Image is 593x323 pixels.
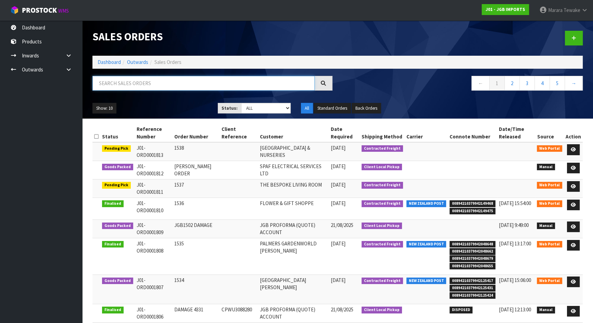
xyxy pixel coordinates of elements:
[22,6,57,15] span: ProStock
[550,76,565,91] a: 5
[222,105,238,111] strong: Status:
[450,307,472,313] span: DISPOSED
[406,241,446,248] span: NEW ZEALAND POST
[220,124,258,142] th: Client Reference
[102,278,133,284] span: Goods Packed
[135,124,173,142] th: Reference Number
[92,31,332,42] h1: Sales Orders
[482,4,529,15] a: J01 - JGB IMPORTS
[135,219,173,238] td: J01-ORD0001809
[360,124,405,142] th: Shipping Method
[10,6,19,14] img: cube-alt.png
[485,6,525,12] strong: J01 - JGB IMPORTS
[102,200,124,207] span: Finalised
[499,306,531,313] span: [DATE] 12:13:00
[258,219,329,238] td: JGB PROFORMA (QUOTE) ACCOUNT
[258,179,329,198] td: THE BESPOKE LIVING ROOM
[92,76,315,91] input: Search sales orders
[135,274,173,304] td: J01-ORD0001807
[564,124,583,142] th: Action
[497,124,535,142] th: Date/Time Released
[352,103,381,114] button: Back Orders
[537,164,555,171] span: Manual
[135,304,173,322] td: J01-ORD0001806
[450,278,495,284] span: 00894210379942125417
[535,124,564,142] th: Source
[489,76,505,91] a: 1
[537,182,562,189] span: Web Portal
[450,200,495,207] span: 00894210379942149468
[154,59,181,65] span: Sales Orders
[58,8,69,14] small: WMS
[471,76,490,91] a: ←
[499,222,529,228] span: [DATE] 9:49:00
[362,164,402,171] span: Client Local Pickup
[331,181,345,188] span: [DATE]
[102,307,124,313] span: Finalised
[314,103,351,114] button: Standard Orders
[450,292,495,299] span: 00894210379942125424
[331,163,345,170] span: [DATE]
[173,198,220,219] td: 1536
[329,124,360,142] th: Date Required
[98,59,121,65] a: Dashboard
[331,306,353,313] span: 21/08/2025
[173,179,220,198] td: 1537
[362,223,402,229] span: Client Local Pickup
[537,278,562,284] span: Web Portal
[173,219,220,238] td: JGB1502 DAMAGE
[135,238,173,274] td: J01-ORD0001808
[537,241,562,248] span: Web Portal
[450,255,495,262] span: 00894210379942048679
[362,182,403,189] span: Contracted Freight
[450,208,495,215] span: 00894210379942149475
[537,200,562,207] span: Web Portal
[173,161,220,179] td: [PERSON_NAME] ORDER
[537,145,562,152] span: Web Portal
[362,278,403,284] span: Contracted Freight
[173,304,220,322] td: DAMAGE 4331
[173,274,220,304] td: 1534
[362,145,403,152] span: Contracted Freight
[100,124,135,142] th: Status
[258,274,329,304] td: [GEOGRAPHIC_DATA][PERSON_NAME]
[450,248,495,255] span: 00894210379942048662
[406,200,446,207] span: NEW ZEALAND POST
[301,103,313,114] button: All
[448,124,497,142] th: Connote Number
[499,240,531,247] span: [DATE] 13:17:00
[499,277,531,283] span: [DATE] 15:06:00
[102,241,124,248] span: Finalised
[331,277,345,283] span: [DATE]
[102,164,133,171] span: Goods Packed
[102,145,131,152] span: Pending Pick
[405,124,448,142] th: Carrier
[331,200,345,206] span: [DATE]
[102,182,131,189] span: Pending Pick
[102,223,133,229] span: Goods Packed
[548,7,563,13] span: Marara
[92,103,116,114] button: Show: 10
[258,238,329,274] td: PALMERS GARDENWORLD [PERSON_NAME]
[362,307,402,313] span: Client Local Pickup
[258,198,329,219] td: FLOWER & GIFT SHOPPE
[135,142,173,161] td: J01-ORD0001813
[127,59,148,65] a: Outwards
[343,76,583,93] nav: Page navigation
[331,240,345,247] span: [DATE]
[331,145,345,151] span: [DATE]
[173,238,220,274] td: 1535
[450,241,495,248] span: 00894210379942048648
[258,142,329,161] td: [GEOGRAPHIC_DATA] & NURSERIES
[135,179,173,198] td: J01-ORD0001811
[331,222,353,228] span: 21/08/2025
[534,76,550,91] a: 4
[362,200,403,207] span: Contracted Freight
[537,223,555,229] span: Manual
[564,7,580,13] span: Tewake
[450,263,495,270] span: 00894210379942048655
[135,161,173,179] td: J01-ORD0001812
[406,278,446,284] span: NEW ZEALAND POST
[173,124,220,142] th: Order Number
[450,285,495,292] span: 00894210379942125431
